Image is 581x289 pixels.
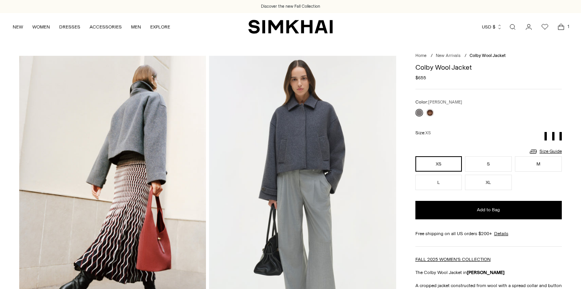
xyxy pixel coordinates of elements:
a: Go to the account page [521,19,536,35]
label: Size: [415,129,431,137]
button: L [415,175,462,190]
button: XL [465,175,512,190]
a: FALL 2025 WOMEN'S COLLECTION [415,257,491,262]
div: / [465,53,466,59]
strong: [PERSON_NAME] [467,270,505,275]
a: MEN [131,18,141,35]
a: Discover the new Fall Collection [261,3,320,10]
a: NEW [13,18,23,35]
button: S [465,156,512,172]
span: $655 [415,74,426,81]
span: [PERSON_NAME] [428,100,462,105]
p: The Colby Wool Jacket in [415,269,562,276]
a: Open search modal [505,19,520,35]
a: Open cart modal [553,19,569,35]
a: SIMKHAI [248,19,333,34]
a: EXPLORE [150,18,170,35]
a: Home [415,53,427,58]
button: Add to Bag [415,201,562,219]
a: ACCESSORIES [90,18,122,35]
a: DRESSES [59,18,80,35]
button: XS [415,156,462,172]
a: Size Guide [529,147,562,156]
span: Colby Wool Jacket [470,53,506,58]
a: WOMEN [32,18,50,35]
a: Details [494,230,508,237]
span: 1 [565,23,572,30]
button: M [515,156,562,172]
label: Color: [415,99,462,106]
h1: Colby Wool Jacket [415,64,562,71]
nav: breadcrumbs [415,53,562,59]
a: New Arrivals [436,53,460,58]
a: Wishlist [537,19,553,35]
span: Add to Bag [477,207,500,213]
div: / [431,53,433,59]
div: Free shipping on all US orders $200+ [415,230,562,237]
button: USD $ [482,18,502,35]
span: XS [425,130,431,135]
